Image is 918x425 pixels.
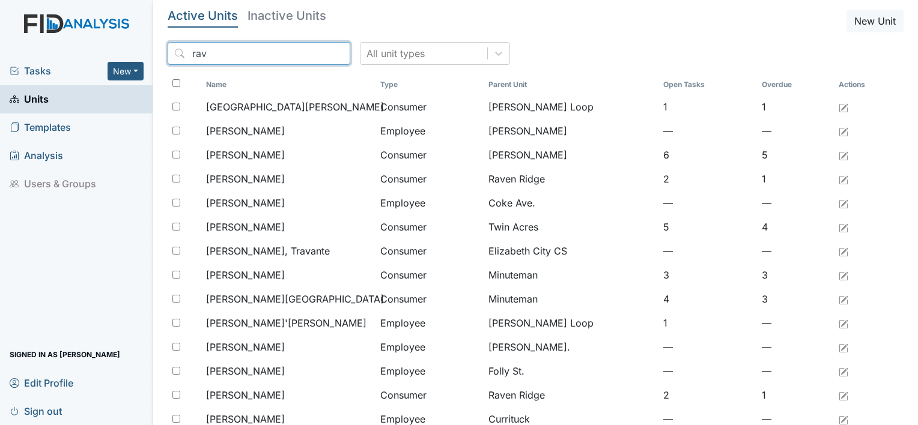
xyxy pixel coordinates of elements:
[839,292,848,306] a: Edit
[375,359,484,383] td: Employee
[484,95,658,119] td: [PERSON_NAME] Loop
[10,90,49,109] span: Units
[839,268,848,282] a: Edit
[839,100,848,114] a: Edit
[375,311,484,335] td: Employee
[658,263,758,287] td: 3
[484,167,658,191] td: Raven Ridge
[10,345,120,364] span: Signed in as [PERSON_NAME]
[248,10,326,22] h5: Inactive Units
[757,239,834,263] td: —
[757,74,834,95] th: Toggle SortBy
[839,220,848,234] a: Edit
[847,10,904,32] button: New Unit
[658,167,758,191] td: 2
[484,143,658,167] td: [PERSON_NAME]
[108,62,144,80] button: New
[484,74,658,95] th: Toggle SortBy
[757,311,834,335] td: —
[206,148,285,162] span: [PERSON_NAME]
[206,124,285,138] span: [PERSON_NAME]
[484,239,658,263] td: Elizabeth City CS
[484,119,658,143] td: [PERSON_NAME]
[172,79,180,87] input: Toggle All Rows Selected
[484,191,658,215] td: Coke Ave.
[201,74,375,95] th: Toggle SortBy
[206,292,384,306] span: [PERSON_NAME][GEOGRAPHIC_DATA]
[658,191,758,215] td: —
[375,95,484,119] td: Consumer
[375,215,484,239] td: Consumer
[658,143,758,167] td: 6
[757,95,834,119] td: 1
[10,118,71,137] span: Templates
[484,215,658,239] td: Twin Acres
[366,46,425,61] div: All unit types
[839,340,848,354] a: Edit
[834,74,894,95] th: Actions
[839,148,848,162] a: Edit
[658,239,758,263] td: —
[10,373,73,392] span: Edit Profile
[10,146,63,165] span: Analysis
[206,196,285,210] span: [PERSON_NAME]
[375,191,484,215] td: Employee
[484,311,658,335] td: [PERSON_NAME] Loop
[168,10,238,22] h5: Active Units
[658,311,758,335] td: 1
[10,402,62,420] span: Sign out
[375,119,484,143] td: Employee
[484,383,658,407] td: Raven Ridge
[757,119,834,143] td: —
[375,335,484,359] td: Employee
[484,287,658,311] td: Minuteman
[484,263,658,287] td: Minuteman
[658,287,758,311] td: 4
[375,143,484,167] td: Consumer
[375,263,484,287] td: Consumer
[658,359,758,383] td: —
[839,364,848,378] a: Edit
[839,388,848,402] a: Edit
[757,191,834,215] td: —
[757,335,834,359] td: —
[484,359,658,383] td: Folly St.
[839,244,848,258] a: Edit
[375,287,484,311] td: Consumer
[375,383,484,407] td: Consumer
[206,316,366,330] span: [PERSON_NAME]'[PERSON_NAME]
[757,143,834,167] td: 5
[757,167,834,191] td: 1
[206,340,285,354] span: [PERSON_NAME]
[484,335,658,359] td: [PERSON_NAME].
[658,383,758,407] td: 2
[658,95,758,119] td: 1
[839,316,848,330] a: Edit
[658,335,758,359] td: —
[658,74,758,95] th: Toggle SortBy
[375,167,484,191] td: Consumer
[206,100,384,114] span: [GEOGRAPHIC_DATA][PERSON_NAME]
[206,220,285,234] span: [PERSON_NAME]
[839,172,848,186] a: Edit
[168,42,350,65] input: Search...
[839,124,848,138] a: Edit
[206,268,285,282] span: [PERSON_NAME]
[757,263,834,287] td: 3
[658,119,758,143] td: —
[375,74,484,95] th: Toggle SortBy
[757,383,834,407] td: 1
[206,244,330,258] span: [PERSON_NAME], Travante
[10,64,108,78] a: Tasks
[206,172,285,186] span: [PERSON_NAME]
[757,359,834,383] td: —
[658,215,758,239] td: 5
[757,287,834,311] td: 3
[839,196,848,210] a: Edit
[206,364,285,378] span: [PERSON_NAME]
[757,215,834,239] td: 4
[206,388,285,402] span: [PERSON_NAME]
[375,239,484,263] td: Consumer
